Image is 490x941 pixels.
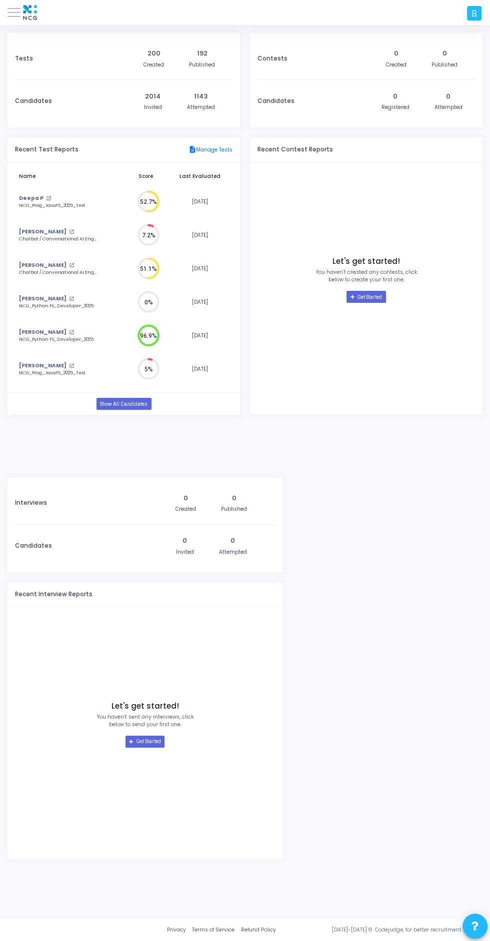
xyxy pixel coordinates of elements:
[15,167,124,185] th: Name
[19,295,66,303] a: [PERSON_NAME]
[332,257,400,266] h4: Let's get started!
[434,103,462,111] div: Attempted
[257,55,287,62] h3: Contests
[167,185,233,218] td: [DATE]
[15,97,52,104] h3: Candidates
[19,202,96,209] div: NCG_Prog_JavaFS_2025_Test
[167,252,233,285] td: [DATE]
[15,591,92,598] h3: Recent Interview Reports
[257,146,333,153] h3: Recent Contest Reports
[19,362,66,370] a: [PERSON_NAME]
[144,103,162,111] div: Invited
[125,736,165,748] a: Get Started
[167,319,233,352] td: [DATE]
[393,91,397,101] div: 0
[15,146,78,153] h3: Recent Test Reports
[69,330,74,335] mat-icon: open_in_new
[183,493,188,503] div: 0
[124,167,167,185] th: Score
[69,263,74,268] mat-icon: open_in_new
[167,167,233,185] th: Last Evaluated
[97,713,193,728] p: You haven’t sent any interviews, click below to send your first one.
[19,336,96,343] div: NCG_Python FS_Developer_2025
[431,61,457,68] div: Published
[15,55,33,62] h3: Tests
[46,196,51,201] mat-icon: open_in_new
[446,91,450,101] div: 0
[381,103,409,111] div: Registered
[69,363,74,368] mat-icon: open_in_new
[346,291,386,303] a: Get Started
[232,493,236,503] div: 0
[188,145,232,154] a: Manage Tests
[189,61,215,68] div: Published
[197,48,207,58] div: 192
[187,103,215,111] div: Attempted
[96,398,151,410] a: Show All Candidates
[19,328,66,336] a: [PERSON_NAME]
[442,48,447,58] div: 0
[20,2,39,22] img: logo
[316,268,417,283] p: You haven’t created any contests, click below to create your first one.
[192,926,234,934] a: Terms of Service
[221,505,247,513] div: Published
[188,145,196,154] mat-icon: description
[19,194,43,202] a: Deepa P
[167,352,233,386] td: [DATE]
[241,926,276,934] a: Refund Policy
[15,542,52,549] h3: Candidates
[257,97,294,104] h3: Candidates
[219,548,247,556] div: Attempted
[386,61,406,68] div: Created
[167,285,233,319] td: [DATE]
[111,702,179,711] h4: Let's get started!
[176,548,194,556] div: Invited
[145,91,160,101] div: 2014
[394,48,398,58] div: 0
[19,228,66,236] a: [PERSON_NAME]
[19,236,96,243] div: Chatbot / Conversational AI Engineer Assessment
[19,261,66,269] a: [PERSON_NAME]
[19,303,96,310] div: NCG_Python FS_Developer_2025
[167,218,233,252] td: [DATE]
[69,296,74,301] mat-icon: open_in_new
[182,536,187,546] div: 0
[230,536,235,546] div: 0
[19,370,96,377] div: NCG_Prog_JavaFS_2025_Test
[175,505,196,513] div: Created
[276,926,482,934] div: [DATE]-[DATE] © Codejudge, for better recruitment.
[147,48,160,58] div: 200
[19,269,96,276] div: Chatbot / Conversational AI Engineer Assessment
[143,61,164,68] div: Created
[15,499,47,506] h3: Interviews
[69,229,74,234] mat-icon: open_in_new
[167,926,186,934] a: Privacy
[194,91,207,101] div: 1143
